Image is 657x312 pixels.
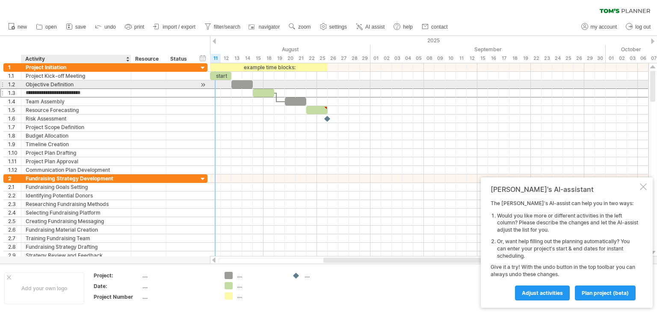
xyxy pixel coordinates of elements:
[318,21,349,32] a: settings
[25,55,126,63] div: Activity
[8,140,21,148] div: 1.9
[391,21,415,32] a: help
[6,21,30,32] a: new
[8,166,21,174] div: 1.12
[349,54,360,63] div: Thursday, 28 August 2025
[499,54,509,63] div: Wednesday, 17 September 2025
[18,24,27,30] span: new
[26,97,127,106] div: Team Assembly
[552,54,563,63] div: Wednesday, 24 September 2025
[199,80,207,89] div: scroll to activity
[263,54,274,63] div: Monday, 18 August 2025
[360,54,370,63] div: Friday, 29 August 2025
[104,24,116,30] span: undo
[306,54,317,63] div: Friday, 22 August 2025
[285,54,296,63] div: Wednesday, 20 August 2025
[210,54,221,63] div: Monday, 11 August 2025
[247,21,282,32] a: navigator
[298,24,311,30] span: zoom
[34,21,59,32] a: open
[338,54,349,63] div: Wednesday, 27 August 2025
[531,54,542,63] div: Monday, 22 September 2025
[26,72,127,80] div: Project Kick-off Meeting
[26,183,127,191] div: Fundraising Goals Setting
[574,54,584,63] div: Friday, 26 September 2025
[305,272,351,279] div: ....
[522,290,563,296] span: Adjust activities
[8,183,21,191] div: 2.1
[370,54,381,63] div: Monday, 1 September 2025
[329,24,347,30] span: settings
[93,21,118,32] a: undo
[328,54,338,63] div: Tuesday, 26 August 2025
[413,54,424,63] div: Friday, 5 September 2025
[26,217,127,225] div: Creating Fundraising Messaging
[542,54,552,63] div: Tuesday, 23 September 2025
[638,54,648,63] div: Monday, 6 October 2025
[26,251,127,259] div: Strategy Review and Feedback
[210,72,231,80] div: start
[354,21,387,32] a: AI assist
[242,54,253,63] div: Thursday, 14 August 2025
[8,191,21,200] div: 2.2
[635,24,651,30] span: log out
[202,21,243,32] a: filter/search
[296,54,306,63] div: Thursday, 21 August 2025
[8,89,21,97] div: 1.3
[424,54,435,63] div: Monday, 8 September 2025
[488,54,499,63] div: Tuesday, 16 September 2025
[582,290,629,296] span: plan project (beta)
[151,21,198,32] a: import / export
[26,191,127,200] div: Identifying Potential Donors
[8,123,21,131] div: 1.7
[134,24,144,30] span: print
[8,174,21,182] div: 2
[497,212,638,234] li: Would you like more or different activities in the left column? Please describe the changes and l...
[575,286,636,300] a: plan project (beta)
[237,292,284,300] div: ....
[627,54,638,63] div: Friday, 3 October 2025
[8,63,21,71] div: 1
[491,185,638,194] div: [PERSON_NAME]'s AI-assistant
[237,282,284,289] div: ....
[64,21,89,32] a: save
[456,54,467,63] div: Thursday, 11 September 2025
[370,45,606,54] div: September 2025
[8,217,21,225] div: 2.5
[26,174,127,182] div: Fundraising Strategy Development
[214,24,240,30] span: filter/search
[584,54,595,63] div: Monday, 29 September 2025
[403,24,413,30] span: help
[616,54,627,63] div: Thursday, 2 October 2025
[94,293,141,300] div: Project Number
[26,200,127,208] div: Researching Fundraising Methods
[381,54,392,63] div: Tuesday, 2 September 2025
[624,21,653,32] a: log out
[26,140,127,148] div: Timeline Creation
[8,115,21,123] div: 1.6
[435,54,445,63] div: Tuesday, 9 September 2025
[94,283,141,290] div: Date:
[606,54,616,63] div: Wednesday, 1 October 2025
[509,54,520,63] div: Thursday, 18 September 2025
[259,24,280,30] span: navigator
[317,54,328,63] div: Monday, 25 August 2025
[26,123,127,131] div: Project Scope Definition
[431,24,448,30] span: contact
[26,80,127,88] div: Objective Definition
[26,115,127,123] div: Risk Assessment
[26,132,127,140] div: Budget Allocation
[123,21,147,32] a: print
[392,54,402,63] div: Wednesday, 3 September 2025
[146,45,370,54] div: August 2025
[445,54,456,63] div: Wednesday, 10 September 2025
[520,54,531,63] div: Friday, 19 September 2025
[75,24,86,30] span: save
[170,55,189,63] div: Status
[274,54,285,63] div: Tuesday, 19 August 2025
[237,272,284,279] div: ....
[287,21,313,32] a: zoom
[8,251,21,259] div: 2.9
[8,209,21,217] div: 2.4
[4,272,84,304] div: Add your own logo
